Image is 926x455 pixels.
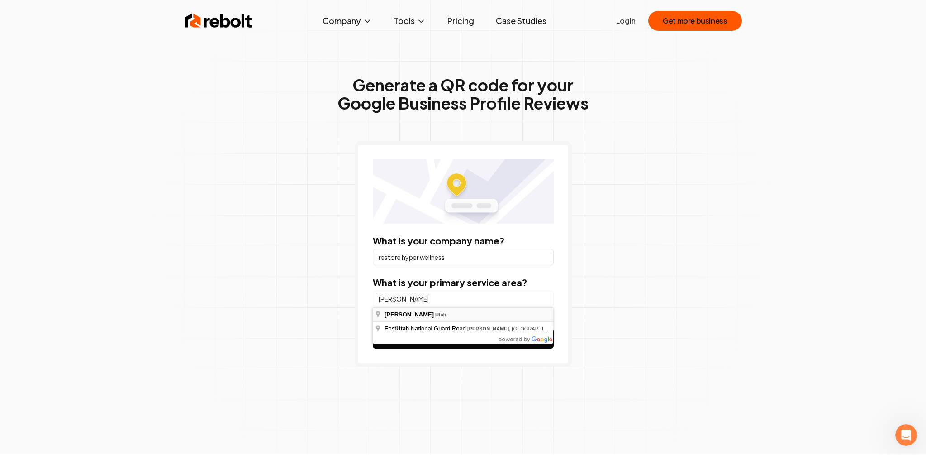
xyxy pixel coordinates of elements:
[315,12,379,30] button: Company
[396,325,406,332] span: Uta
[373,249,554,265] input: Company Name
[385,325,467,332] span: East h National Guard Road
[895,424,917,446] iframe: Intercom live chat
[467,326,509,331] span: [PERSON_NAME]
[440,12,481,30] a: Pricing
[648,11,741,31] button: Get more business
[386,12,433,30] button: Tools
[435,312,446,317] span: h
[489,12,554,30] a: Case Studies
[373,291,554,307] input: City or county or neighborhood
[373,159,554,224] img: Location map
[616,15,636,26] a: Login
[373,235,504,246] label: What is your company name?
[337,76,589,112] h1: Generate a QR code for your Google Business Profile Reviews
[185,12,252,30] img: Rebolt Logo
[373,277,527,288] label: What is your primary service area?
[435,312,443,317] span: Uta
[467,326,564,331] span: , [GEOGRAPHIC_DATA]
[385,311,434,318] span: [PERSON_NAME]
